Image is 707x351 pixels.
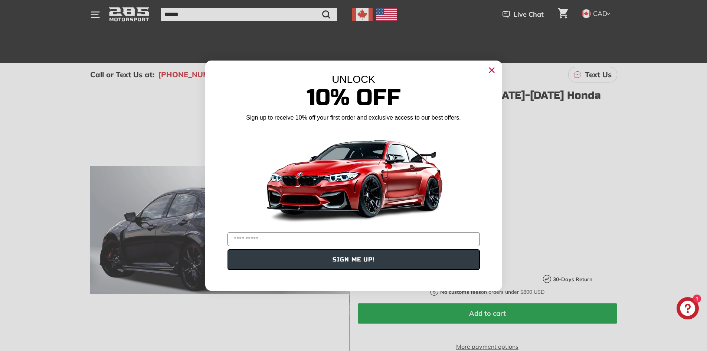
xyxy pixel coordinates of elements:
span: 10% Off [307,84,401,111]
span: UNLOCK [332,74,375,85]
span: Sign up to receive 10% off your first order and exclusive access to our best offers. [246,114,461,121]
button: Close dialog [486,64,498,76]
inbox-online-store-chat: Shopify online store chat [674,297,701,321]
img: Banner showing BMW 4 Series Body kit [261,125,446,229]
button: SIGN ME UP! [228,249,480,270]
input: YOUR EMAIL [228,232,480,246]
